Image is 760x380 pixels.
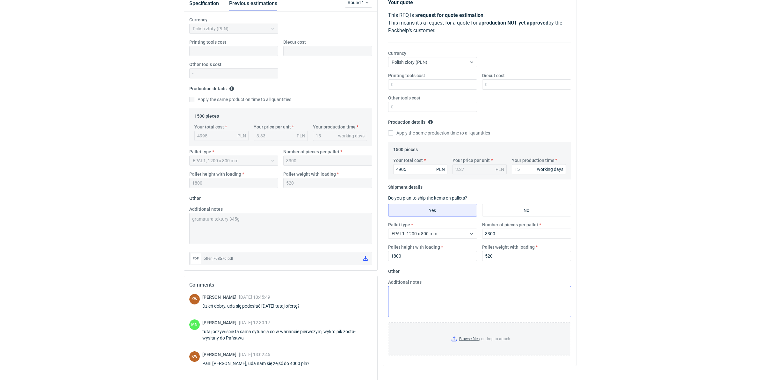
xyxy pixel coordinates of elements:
[388,323,571,355] label: or drop to attach
[194,124,224,130] label: Your total cost
[537,166,563,172] div: working days
[202,360,317,367] div: Pani [PERSON_NAME], uda nam się zejść do 4000 pln?
[388,117,433,125] legend: Production details
[297,133,305,139] div: PLN
[189,39,226,45] label: Printing tools cost
[388,222,410,228] label: Pallet type
[388,72,425,79] label: Printing tools cost
[283,149,339,155] label: Number of pieces per pallet
[482,229,571,239] input: 0
[338,133,365,139] div: working days
[481,20,548,26] strong: production NOT yet approved
[482,204,571,216] label: No
[392,60,427,65] span: Polish złoty (PLN)
[388,266,400,274] legend: Other
[482,79,571,90] input: 0
[388,130,490,136] label: Apply the same production time to all quantities
[388,182,423,190] legend: Shipment details
[388,50,406,56] label: Currency
[189,193,201,201] legend: Other
[202,303,307,309] div: Dzień dobry, uda się podesłać [DATE] tutaj ofertę?
[388,244,440,250] label: Pallet height with loading
[418,12,483,18] strong: request for quote estimation
[393,144,418,152] legend: 1500 pieces
[239,295,270,300] span: [DATE] 10:45:49
[189,213,372,244] textarea: gramatura tektury 345g
[189,294,200,304] figcaption: KW
[194,111,219,119] legend: 1500 pieces
[189,294,200,304] div: Klaudia Wiśniewska
[202,352,239,357] span: [PERSON_NAME]
[388,79,477,90] input: 0
[202,328,372,341] div: tutaj oczywiście ta sama sytuacja co w wariancie pierwszym, wykrojnik został wysłany do Państwa
[283,39,306,45] label: Diecut cost
[189,61,221,68] label: Other tools cost
[388,11,571,34] p: This RFQ is a . This means it's a request for a quote for a by the Packhelp's customer.
[388,195,467,201] label: Do you plan to ship the items on pallets?
[388,251,477,261] input: 0
[393,157,423,164] label: Your total cost
[189,171,241,177] label: Pallet height with loading
[239,352,270,357] span: [DATE] 13:02:45
[189,84,234,91] legend: Production details
[482,244,535,250] label: Pallet weight with loading
[191,253,201,264] div: pdf
[239,320,270,325] span: [DATE] 12:30:17
[496,166,504,172] div: PLN
[392,231,437,236] span: EPAL1, 1200 x 800 mm
[237,133,246,139] div: PLN
[452,157,490,164] label: Your price per unit
[388,102,477,112] input: 0
[189,319,200,330] figcaption: MN
[388,95,420,101] label: Other tools cost
[393,164,447,174] input: 0
[388,279,422,285] label: Additional notes
[202,295,239,300] span: [PERSON_NAME]
[482,72,505,79] label: Diecut cost
[189,149,211,155] label: Pallet type
[189,281,372,289] h2: Comments
[204,255,358,262] div: offer_708576.pdf
[482,251,571,261] input: 0
[189,206,223,212] label: Additional notes
[254,124,291,130] label: Your price per unit
[189,17,207,23] label: Currency
[512,157,554,164] label: Your production time
[189,96,291,103] label: Apply the same production time to all quantities
[313,124,356,130] label: Your production time
[189,351,200,362] figcaption: KW
[512,164,566,174] input: 0
[189,351,200,362] div: Klaudia Wiśniewska
[283,171,336,177] label: Pallet weight with loading
[436,166,445,172] div: PLN
[388,204,477,216] label: Yes
[189,319,200,330] div: Małgorzata Nowotna
[202,320,239,325] span: [PERSON_NAME]
[482,222,538,228] label: Number of pieces per pallet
